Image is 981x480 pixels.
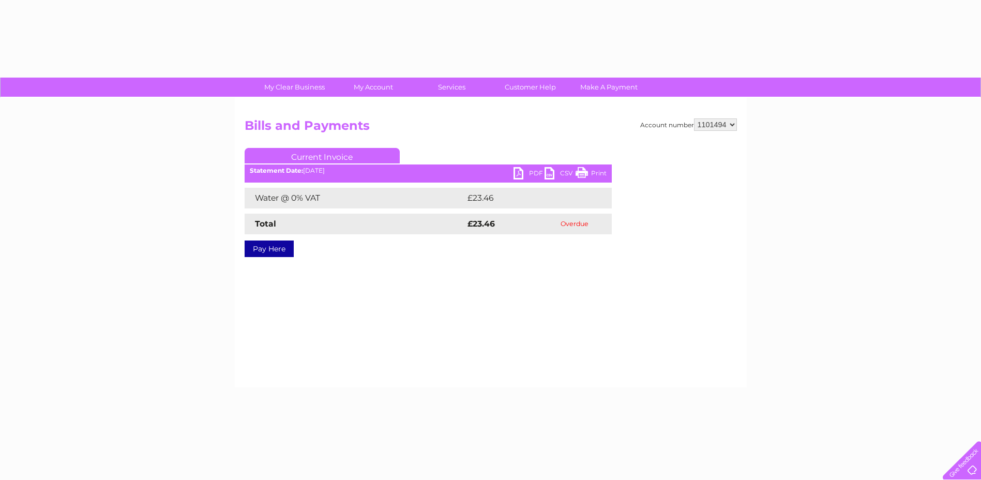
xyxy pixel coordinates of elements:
a: My Clear Business [252,78,337,97]
a: Current Invoice [245,148,400,163]
a: Services [409,78,494,97]
h2: Bills and Payments [245,118,737,138]
td: Water @ 0% VAT [245,188,465,208]
a: Customer Help [488,78,573,97]
a: My Account [330,78,416,97]
b: Statement Date: [250,167,303,174]
strong: £23.46 [467,219,495,229]
a: Pay Here [245,241,294,257]
div: [DATE] [245,167,612,174]
a: Print [576,167,607,182]
a: Make A Payment [566,78,652,97]
strong: Total [255,219,276,229]
div: Account number [640,118,737,131]
a: PDF [514,167,545,182]
td: Overdue [537,214,611,234]
td: £23.46 [465,188,591,208]
a: CSV [545,167,576,182]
